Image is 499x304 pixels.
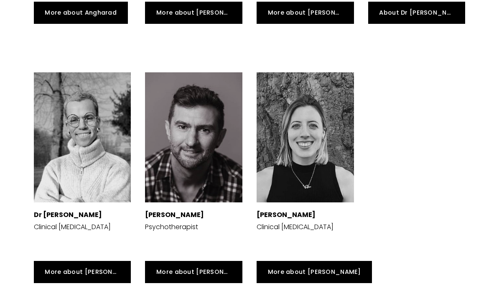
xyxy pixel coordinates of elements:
[145,210,204,220] strong: [PERSON_NAME]
[257,210,316,220] strong: [PERSON_NAME]
[34,2,128,24] a: More about Angharad
[145,2,242,24] a: More about [PERSON_NAME]
[34,261,131,283] a: More about [PERSON_NAME]
[34,210,111,232] p: Clinical [MEDICAL_DATA]
[257,210,334,232] p: Clinical [MEDICAL_DATA]
[257,261,372,283] a: More about [PERSON_NAME]
[145,261,242,283] a: More about [PERSON_NAME]
[368,2,466,24] a: About Dr [PERSON_NAME]
[145,210,204,232] p: Psychotherapist
[34,210,102,220] strong: Dr [PERSON_NAME]
[257,2,354,24] a: More about [PERSON_NAME]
